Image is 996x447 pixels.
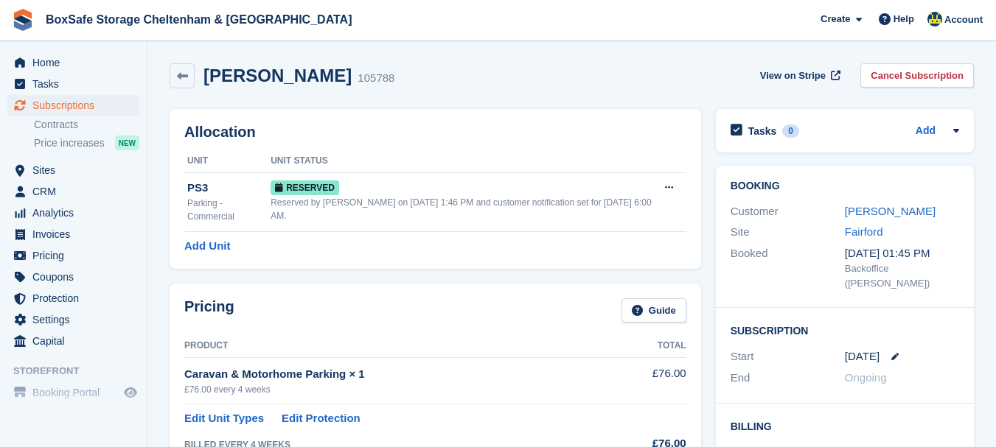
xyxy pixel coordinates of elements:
th: Product [184,334,607,358]
th: Unit Status [271,149,655,173]
span: Analytics [32,203,121,223]
th: Total [607,334,686,358]
div: Reserved by [PERSON_NAME] on [DATE] 1:46 PM and customer notification set for [DATE] 6:00 AM. [271,196,655,222]
h2: Allocation [184,124,686,141]
td: £76.00 [607,357,686,404]
span: Invoices [32,224,121,244]
span: Reserved [271,180,339,195]
a: menu [7,288,139,309]
span: Protection [32,288,121,309]
a: Add [916,123,936,140]
span: Tasks [32,74,121,94]
a: menu [7,309,139,330]
span: Sites [32,160,121,180]
a: View on Stripe [754,63,843,88]
h2: [PERSON_NAME] [203,66,352,85]
a: Guide [621,298,686,323]
span: Capital [32,331,121,351]
span: Price increases [34,136,105,150]
a: Edit Unit Types [184,410,264,427]
a: BoxSafe Storage Cheltenham & [GEOGRAPHIC_DATA] [40,7,358,32]
img: Kim Virabi [927,12,942,27]
span: Home [32,52,121,73]
div: Customer [731,203,845,220]
span: Help [894,12,914,27]
div: Start [731,348,845,365]
div: End [731,370,845,387]
a: Fairford [845,225,883,238]
span: Pricing [32,245,121,266]
span: Booking Portal [32,382,121,403]
div: PS3 [187,180,271,197]
a: [PERSON_NAME] [845,205,936,217]
time: 2025-09-07 00:00:00 UTC [845,348,880,365]
h2: Subscription [731,323,959,337]
th: Unit [184,149,271,173]
a: menu [7,267,139,287]
a: Preview store [122,384,139,401]
div: Parking - Commercial [187,197,271,223]
div: £76.00 every 4 weeks [184,383,607,396]
span: Coupons [32,267,121,287]
div: NEW [115,135,139,150]
a: menu [7,382,139,403]
div: Booked [731,245,845,291]
div: 105788 [358,70,394,87]
span: Ongoing [845,371,887,384]
span: Settings [32,309,121,330]
div: Backoffice ([PERSON_NAME]) [845,261,959,290]
div: Caravan & Motorhome Parking × 1 [184,366,607,383]
a: menu [7,74,139,94]
span: CRM [32,181,121,202]
a: menu [7,52,139,73]
span: View on Stripe [760,68,826,83]
a: menu [7,160,139,180]
span: Storefront [13,364,147,379]
h2: Tasks [748,124,777,138]
div: [DATE] 01:45 PM [845,245,959,262]
span: Account [944,13,983,27]
a: menu [7,331,139,351]
a: Contracts [34,118,139,132]
a: Cancel Subscription [860,63,974,88]
h2: Pricing [184,298,234,323]
a: menu [7,181,139,202]
div: Site [731,224,845,241]
img: stora-icon-8386f47178a22dfd0bd8f6a31ec36ba5ce8667c1dd55bd0f319d3a0aa187defe.svg [12,9,34,31]
h2: Booking [731,180,959,192]
span: Subscriptions [32,95,121,116]
div: 0 [782,124,799,138]
span: Create [821,12,850,27]
a: Edit Protection [282,410,361,427]
a: Add Unit [184,238,230,255]
a: menu [7,95,139,116]
a: menu [7,245,139,266]
a: menu [7,203,139,223]
h2: Billing [731,418,959,433]
a: menu [7,224,139,244]
a: Price increases NEW [34,135,139,151]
